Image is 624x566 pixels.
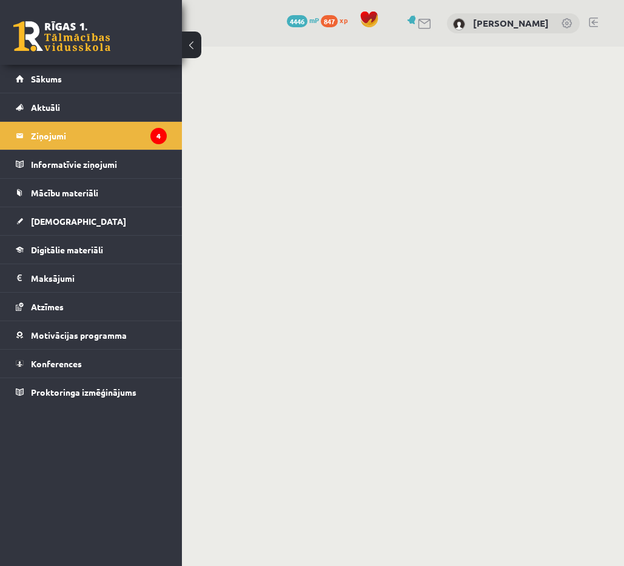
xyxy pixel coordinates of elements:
[31,301,64,312] span: Atzīmes
[31,358,82,369] span: Konferences
[16,207,167,235] a: [DEMOGRAPHIC_DATA]
[13,21,110,52] a: Rīgas 1. Tālmācības vidusskola
[31,102,60,113] span: Aktuāli
[16,350,167,378] a: Konferences
[16,293,167,321] a: Atzīmes
[453,18,465,30] img: Jekaterina Eliza Šatrovska
[321,15,338,27] span: 847
[16,65,167,93] a: Sākums
[150,128,167,144] i: 4
[287,15,307,27] span: 4446
[31,150,167,178] legend: Informatīvie ziņojumi
[16,93,167,121] a: Aktuāli
[321,15,354,25] a: 847 xp
[31,73,62,84] span: Sākums
[31,264,167,292] legend: Maksājumi
[16,378,167,406] a: Proktoringa izmēģinājums
[31,330,127,341] span: Motivācijas programma
[31,187,98,198] span: Mācību materiāli
[287,15,319,25] a: 4446 mP
[31,122,167,150] legend: Ziņojumi
[31,387,136,398] span: Proktoringa izmēģinājums
[309,15,319,25] span: mP
[16,150,167,178] a: Informatīvie ziņojumi
[16,264,167,292] a: Maksājumi
[31,216,126,227] span: [DEMOGRAPHIC_DATA]
[16,122,167,150] a: Ziņojumi4
[473,17,549,29] a: [PERSON_NAME]
[16,236,167,264] a: Digitālie materiāli
[340,15,347,25] span: xp
[16,321,167,349] a: Motivācijas programma
[31,244,103,255] span: Digitālie materiāli
[16,179,167,207] a: Mācību materiāli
